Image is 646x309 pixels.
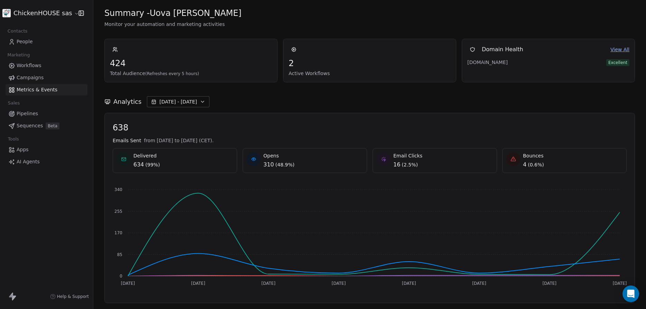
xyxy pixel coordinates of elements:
[17,110,38,117] span: Pipelines
[622,285,639,302] div: Open Intercom Messenger
[523,161,526,169] span: 4
[17,122,43,129] span: Sequences
[110,70,272,77] span: Total Audience
[5,134,22,144] span: Tools
[4,26,30,36] span: Contacts
[46,122,59,129] span: Beta
[159,98,197,105] span: [DATE] - [DATE]
[104,8,241,18] span: Summary - Uova [PERSON_NAME]
[6,84,87,96] a: Metrics & Events
[144,137,214,144] span: from [DATE] to [DATE] (CET).
[6,108,87,119] a: Pipelines
[120,274,122,279] tspan: 0
[113,137,141,144] span: Emails Sent
[275,161,294,168] span: ( 48.9% )
[113,122,627,133] span: 638
[13,9,72,18] span: ChickenHOUSE sas
[145,71,199,76] span: (Refreshes every 5 hours)
[104,21,635,28] span: Monitor your automation and marketing activities
[6,144,87,155] a: Apps
[402,281,416,286] tspan: [DATE]
[2,9,11,17] img: 4.jpg
[113,97,141,106] span: Analytics
[6,36,87,47] a: People
[133,152,160,159] span: Delivered
[5,98,23,108] span: Sales
[6,60,87,71] a: Workflows
[606,59,629,66] span: Excellent
[57,294,89,299] span: Help & Support
[17,62,41,69] span: Workflows
[332,281,346,286] tspan: [DATE]
[8,7,74,19] button: ChickenHOUSE sas
[114,187,122,192] tspan: 340
[610,46,629,53] a: View All
[117,252,122,257] tspan: 85
[17,158,40,165] span: AI Agents
[528,161,544,168] span: ( 0.6% )
[402,161,418,168] span: ( 2.5% )
[289,58,451,69] span: 2
[542,281,556,286] tspan: [DATE]
[6,156,87,167] a: AI Agents
[472,281,486,286] tspan: [DATE]
[133,161,144,169] span: 634
[121,281,135,286] tspan: [DATE]
[146,161,160,168] span: ( 99% )
[147,96,209,107] button: [DATE] - [DATE]
[467,59,516,66] span: [DOMAIN_NAME]
[263,161,274,169] span: 310
[191,281,205,286] tspan: [DATE]
[263,152,294,159] span: Opens
[17,38,33,45] span: People
[50,294,89,299] a: Help & Support
[482,45,523,54] span: Domain Health
[6,120,87,131] a: SequencesBeta
[523,152,544,159] span: Bounces
[4,50,33,60] span: Marketing
[613,281,627,286] tspan: [DATE]
[261,281,275,286] tspan: [DATE]
[393,161,400,169] span: 16
[110,58,272,69] span: 424
[17,146,29,153] span: Apps
[289,70,451,77] span: Active Workflows
[17,86,57,93] span: Metrics & Events
[393,152,422,159] span: Email Clicks
[114,230,122,235] tspan: 170
[114,209,122,214] tspan: 255
[6,72,87,83] a: Campaigns
[17,74,44,81] span: Campaigns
